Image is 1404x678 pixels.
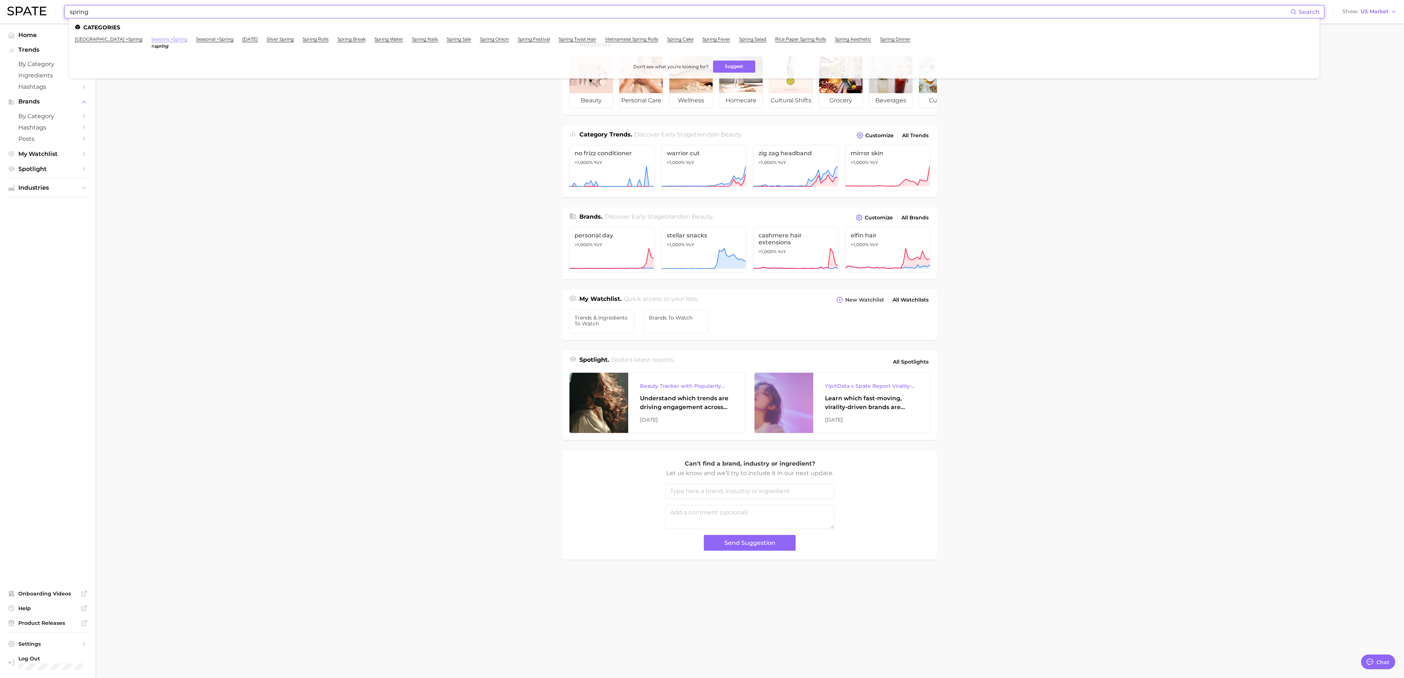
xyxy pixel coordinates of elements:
a: spring twist hair [559,36,596,42]
span: beverages [869,93,912,108]
a: Settings [6,638,90,649]
button: Brands [6,96,90,107]
span: New Watchlist [845,297,884,303]
button: New Watchlist [835,295,886,305]
span: Help [18,605,77,612]
a: by Category [6,110,90,122]
span: Posts [18,135,77,142]
span: beauty [692,213,712,220]
span: Trends [18,47,77,53]
span: Product Releases [18,620,77,626]
span: by Category [18,61,77,68]
span: All Brands [901,215,929,221]
span: Brands . [579,213,603,220]
input: Type here a brand, industry or ingredient [665,484,834,499]
span: Brands [18,98,77,105]
a: spring fever [702,36,730,42]
span: by Category [18,113,77,120]
span: >1,000% [667,242,685,247]
span: Don't see what you're looking for? [633,64,709,69]
div: YipitData x Spate Report Virality-Driven Brands Are Taking a Slice of the Beauty Pie [825,382,918,390]
a: seasons >spring [151,36,187,42]
span: Discover Early Stage trends in . [634,131,742,138]
a: culinary [919,56,963,108]
div: [DATE] [640,415,733,424]
button: Industries [6,182,90,193]
a: elfin hair>1,000% YoY [845,227,931,273]
span: Industries [18,185,77,191]
a: homecare [719,56,763,108]
a: spring salad [739,36,766,42]
a: Posts [6,133,90,145]
span: US Market [1361,10,1389,14]
span: no frizz conditioner [575,150,649,157]
a: All Watchlists [891,295,930,305]
span: >1,000% [851,160,869,165]
span: All Trends [902,132,929,139]
span: Customize [865,132,894,139]
span: >1,000% [759,249,777,254]
a: silver spring [267,36,294,42]
div: [DATE] [825,415,918,424]
em: spring [154,43,168,49]
span: >1,000% [575,160,593,165]
button: Customize [854,212,895,223]
a: spring break [337,36,366,42]
a: wellness [669,56,713,108]
span: YoY [594,160,602,165]
a: Hashtags [6,81,90,92]
span: cultural shifts [769,93,813,108]
span: Search [1299,8,1320,15]
span: zig zag headband [759,150,833,157]
a: spring onion [480,36,509,42]
span: Category Trends . [579,131,632,138]
a: beverages [869,56,913,108]
span: warrior cut [667,150,741,157]
span: Home [18,32,77,39]
a: YipitData x Spate Report Virality-Driven Brands Are Taking a Slice of the Beauty PieLearn which f... [754,372,930,433]
a: Home [6,29,90,41]
span: >1,000% [851,242,869,247]
span: elfin hair [851,232,925,239]
a: [DATE] [242,36,258,42]
a: Log out. Currently logged in with e-mail fekpe@takasago.com. [6,653,90,672]
span: Settings [18,641,77,647]
a: All Spotlights [891,356,930,368]
a: zig zag headband>1,000% YoY [753,145,839,190]
span: grocery [819,93,862,108]
a: Product Releases [6,617,90,628]
span: >1,000% [759,160,777,165]
span: beauty [569,93,613,108]
span: YoY [870,242,878,248]
span: culinary [919,93,962,108]
span: wellness [669,93,713,108]
a: personal day>1,000% YoY [569,227,655,273]
input: Search here for a brand, industry, or ingredient [69,6,1291,18]
a: spring water [374,36,403,42]
a: Onboarding Videos [6,588,90,599]
a: grocery [819,56,863,108]
span: mirror skin [851,150,925,157]
a: cultural shifts [769,56,813,108]
button: Suggest [713,61,755,73]
a: Hashtags [6,122,90,133]
h1: Spotlight. [579,356,609,368]
div: Learn which fast-moving, virality-driven brands are leading the pack, the risks of viral growth, ... [825,394,918,412]
a: All Brands [900,213,930,223]
a: Ingredients [6,70,90,81]
span: All Spotlights [893,357,929,366]
a: by Category [6,58,90,70]
a: Spotlight [6,163,90,175]
a: cashmere hair extensions>1,000% YoY [753,227,839,273]
span: YoY [778,160,786,165]
a: spring sale [447,36,471,42]
h1: My Watchlist. [579,295,622,305]
img: SPATE [7,7,46,15]
a: spring festival [518,36,550,42]
span: Customize [865,215,893,221]
div: Beauty Tracker with Popularity Index [640,382,733,390]
p: Can't find a brand, industry or ingredient? [665,459,834,469]
span: Hashtags [18,124,77,131]
button: Trends [6,44,90,55]
a: Help [6,603,90,614]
